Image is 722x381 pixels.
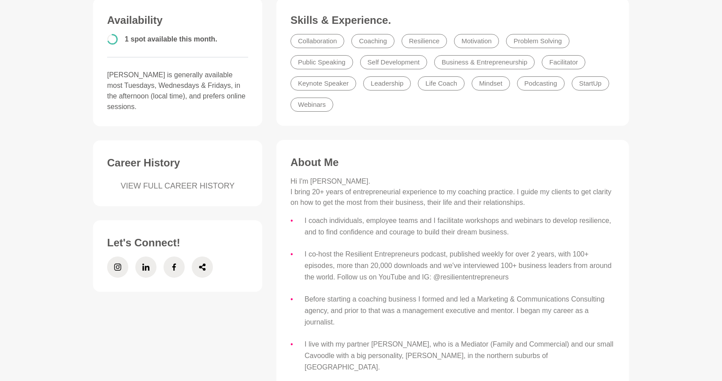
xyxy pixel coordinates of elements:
[192,257,213,278] a: Share
[107,14,248,27] h3: Availability
[107,257,128,278] a: Instagram
[125,35,217,43] span: 1 spot available this month.
[107,70,248,112] p: [PERSON_NAME] is generally available most Tuesdays, Wednesdays & Fridays, in the afternoon (local...
[305,249,615,283] li: I co-host the Resilient Entrepreneurs podcast, published weekly for over 2 years, with 100+ episo...
[290,156,615,169] h3: About Me
[305,294,615,328] li: Before starting a coaching business I formed and led a Marketing & Communications Consulting agen...
[107,156,248,170] h3: Career History
[107,180,248,192] a: VIEW FULL CAREER HISTORY
[290,176,615,208] p: Hi I'm [PERSON_NAME]. I bring 20+ years of entrepreneurial experience to my coaching practice. I ...
[290,14,615,27] h3: Skills & Experience.
[305,215,615,238] li: I coach individuals, employee teams and I facilitate workshops and webinars to develop resilience...
[135,257,156,278] a: LinkedIn
[305,339,615,373] li: I live with my partner [PERSON_NAME], who is a Mediator (Family and Commercial) and our small Cav...
[164,257,185,278] a: Facebook
[107,236,248,249] h3: Let's Connect!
